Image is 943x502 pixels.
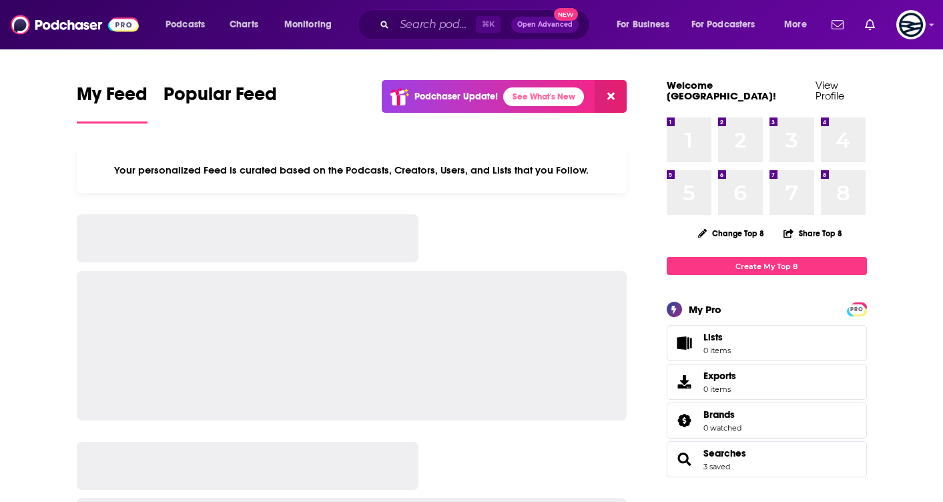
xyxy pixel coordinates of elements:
[275,14,349,35] button: open menu
[703,385,736,394] span: 0 items
[671,334,698,352] span: Lists
[517,21,573,28] span: Open Advanced
[156,14,222,35] button: open menu
[671,411,698,430] a: Brands
[691,15,755,34] span: For Podcasters
[617,15,669,34] span: For Business
[816,79,844,102] a: View Profile
[394,14,476,35] input: Search podcasts, credits, & more...
[775,14,824,35] button: open menu
[370,9,603,40] div: Search podcasts, credits, & more...
[783,220,843,246] button: Share Top 8
[667,364,867,400] a: Exports
[671,450,698,469] a: Searches
[703,331,731,343] span: Lists
[703,370,736,382] span: Exports
[667,79,776,102] a: Welcome [GEOGRAPHIC_DATA]!
[703,462,730,471] a: 3 saved
[554,8,578,21] span: New
[11,12,139,37] img: Podchaser - Follow, Share and Rate Podcasts
[667,325,867,361] a: Lists
[476,16,501,33] span: ⌘ K
[896,10,926,39] button: Show profile menu
[230,15,258,34] span: Charts
[284,15,332,34] span: Monitoring
[607,14,686,35] button: open menu
[703,409,735,421] span: Brands
[849,304,865,314] a: PRO
[414,91,498,102] p: Podchaser Update!
[221,14,266,35] a: Charts
[77,83,147,113] span: My Feed
[896,10,926,39] span: Logged in as GlobalPrairie
[703,346,731,355] span: 0 items
[164,83,277,113] span: Popular Feed
[703,331,723,343] span: Lists
[703,447,746,459] a: Searches
[166,15,205,34] span: Podcasts
[860,13,880,36] a: Show notifications dropdown
[703,409,741,421] a: Brands
[77,148,627,193] div: Your personalized Feed is curated based on the Podcasts, Creators, Users, and Lists that you Follow.
[683,14,775,35] button: open menu
[826,13,849,36] a: Show notifications dropdown
[667,403,867,439] span: Brands
[77,83,147,123] a: My Feed
[689,303,721,316] div: My Pro
[703,423,741,433] a: 0 watched
[896,10,926,39] img: User Profile
[503,87,584,106] a: See What's New
[671,372,698,391] span: Exports
[667,441,867,477] span: Searches
[784,15,807,34] span: More
[667,257,867,275] a: Create My Top 8
[164,83,277,123] a: Popular Feed
[690,225,773,242] button: Change Top 8
[511,17,579,33] button: Open AdvancedNew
